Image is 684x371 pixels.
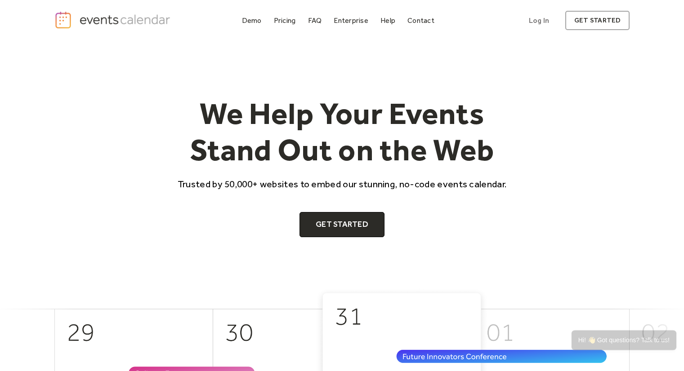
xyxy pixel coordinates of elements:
a: get started [565,11,630,30]
a: Log In [520,11,558,30]
a: FAQ [304,14,326,26]
a: Pricing [270,14,300,26]
div: Help [380,18,395,23]
p: Trusted by 50,000+ websites to embed our stunning, no-code events calendar. [170,177,515,190]
a: home [54,11,173,29]
a: Enterprise [330,14,371,26]
a: Demo [238,14,265,26]
div: Contact [407,18,434,23]
a: Contact [404,14,438,26]
a: Help [377,14,399,26]
div: FAQ [308,18,322,23]
div: Pricing [274,18,296,23]
div: Demo [242,18,262,23]
h1: We Help Your Events Stand Out on the Web [170,95,515,168]
div: Enterprise [334,18,368,23]
a: Get Started [300,212,384,237]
